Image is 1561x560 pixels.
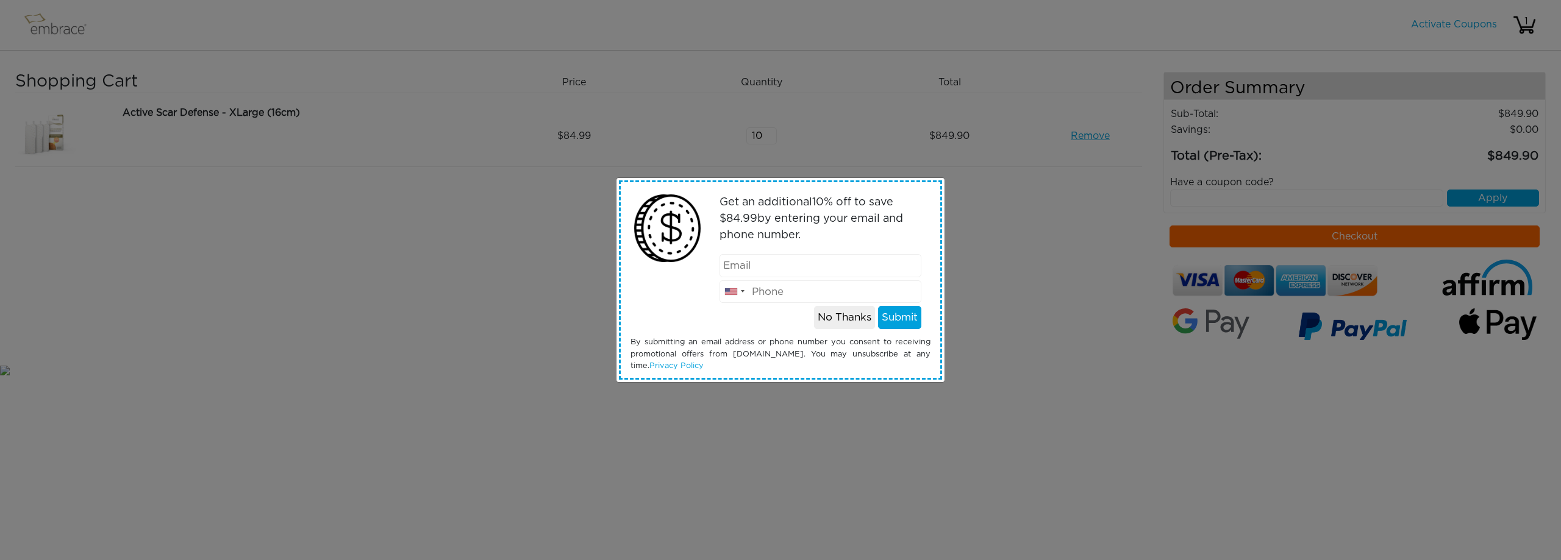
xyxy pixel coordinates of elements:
[814,306,875,329] button: No Thanks
[878,306,921,329] button: Submit
[812,197,824,208] span: 10
[649,362,704,370] a: Privacy Policy
[720,281,748,303] div: United States: +1
[627,188,707,268] img: money2.png
[621,336,940,372] div: By submitting an email address or phone number you consent to receiving promotional offers from [...
[726,213,757,224] span: 84.99
[720,194,922,244] p: Get an additional % off to save $ by entering your email and phone number.
[720,280,922,303] input: Phone
[720,254,922,277] input: Email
